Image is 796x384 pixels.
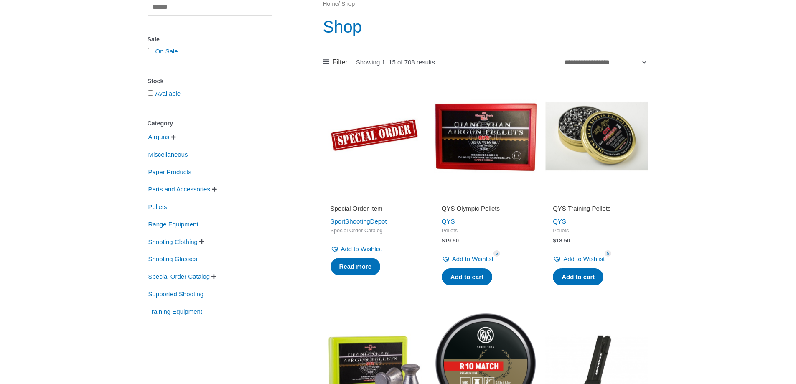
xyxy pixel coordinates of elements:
[148,272,211,280] a: Special Order Catalog
[155,48,178,55] a: On Sale
[493,250,500,257] span: 5
[442,218,455,225] a: QYS
[331,243,382,255] a: Add to Wishlist
[148,165,192,179] span: Paper Products
[148,217,199,231] span: Range Equipment
[323,85,426,188] img: Special Order Item
[323,1,338,7] a: Home
[442,227,529,234] span: Pellets
[545,85,648,188] img: QYS Training Pellets
[148,203,168,210] a: Pellets
[148,133,170,140] a: Airguns
[148,185,211,192] a: Parts and Accessories
[148,252,198,266] span: Shooting Glasses
[148,307,203,314] a: Training Equipment
[553,204,641,213] h2: QYS Training Pellets
[553,237,556,244] span: $
[331,204,418,216] a: Special Order Item
[212,186,217,192] span: 
[155,90,181,97] a: Available
[148,290,205,297] a: Supported Shooting
[148,255,198,262] a: Shooting Glasses
[442,253,493,265] a: Add to Wishlist
[442,237,459,244] bdi: 19.50
[331,193,418,203] iframe: Customer reviews powered by Trustpilot
[356,59,435,65] p: Showing 1–15 of 708 results
[148,200,168,214] span: Pellets
[148,147,189,162] span: Miscellaneous
[148,270,211,284] span: Special Order Catalog
[442,204,529,213] h2: QYS Olympic Pellets
[434,85,537,188] img: QYS Olympic Pellets
[148,287,205,301] span: Supported Shooting
[341,245,382,252] span: Add to Wishlist
[563,255,605,262] span: Add to Wishlist
[331,258,381,275] a: Read more about “Special Order Item”
[553,193,641,203] iframe: Customer reviews powered by Trustpilot
[442,268,492,286] a: Add to cart: “QYS Olympic Pellets”
[211,274,216,280] span: 
[553,237,570,244] bdi: 18.50
[553,204,641,216] a: QYS Training Pellets
[442,193,529,203] iframe: Customer reviews powered by Trustpilot
[331,227,418,234] span: Special Order Catalog
[148,237,198,244] a: Shooting Clothing
[148,117,272,130] div: Category
[148,90,153,96] input: Available
[148,168,192,175] a: Paper Products
[171,134,176,140] span: 
[148,235,198,249] span: Shooting Clothing
[553,253,605,265] a: Add to Wishlist
[148,33,272,46] div: Sale
[323,15,648,38] h1: Shop
[323,56,348,69] a: Filter
[562,55,648,69] select: Shop order
[199,239,204,244] span: 
[148,150,189,158] a: Miscellaneous
[553,268,603,286] a: Add to cart: “QYS Training Pellets”
[148,130,170,144] span: Airguns
[553,218,566,225] a: QYS
[148,75,272,87] div: Stock
[442,204,529,216] a: QYS Olympic Pellets
[333,56,348,69] span: Filter
[331,204,418,213] h2: Special Order Item
[331,218,387,225] a: SportShootingDepot
[148,220,199,227] a: Range Equipment
[148,48,153,53] input: On Sale
[605,250,611,257] span: 5
[553,227,641,234] span: Pellets
[442,237,445,244] span: $
[452,255,493,262] span: Add to Wishlist
[148,305,203,319] span: Training Equipment
[148,182,211,196] span: Parts and Accessories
